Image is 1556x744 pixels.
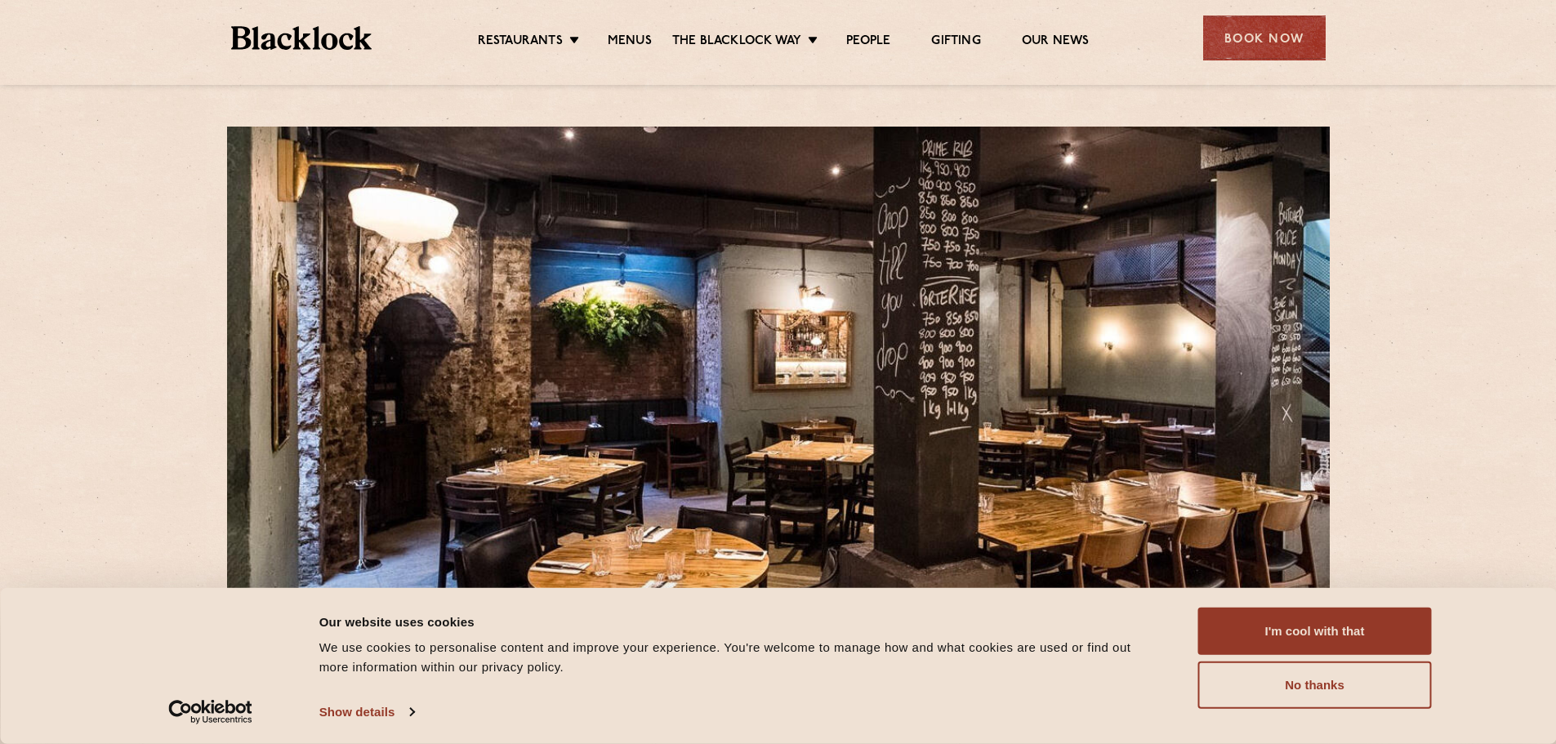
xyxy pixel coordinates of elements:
a: Show details [319,700,414,724]
a: The Blacklock Way [672,33,801,51]
a: Gifting [931,33,980,51]
img: BL_Textured_Logo-footer-cropped.svg [231,26,372,50]
a: Restaurants [478,33,563,51]
a: Our News [1022,33,1090,51]
button: I'm cool with that [1198,608,1432,655]
a: People [846,33,890,51]
a: Usercentrics Cookiebot - opens in a new window [139,700,282,724]
div: We use cookies to personalise content and improve your experience. You're welcome to manage how a... [319,638,1161,677]
div: Book Now [1203,16,1326,60]
div: Our website uses cookies [319,612,1161,631]
a: Menus [608,33,652,51]
button: No thanks [1198,662,1432,709]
